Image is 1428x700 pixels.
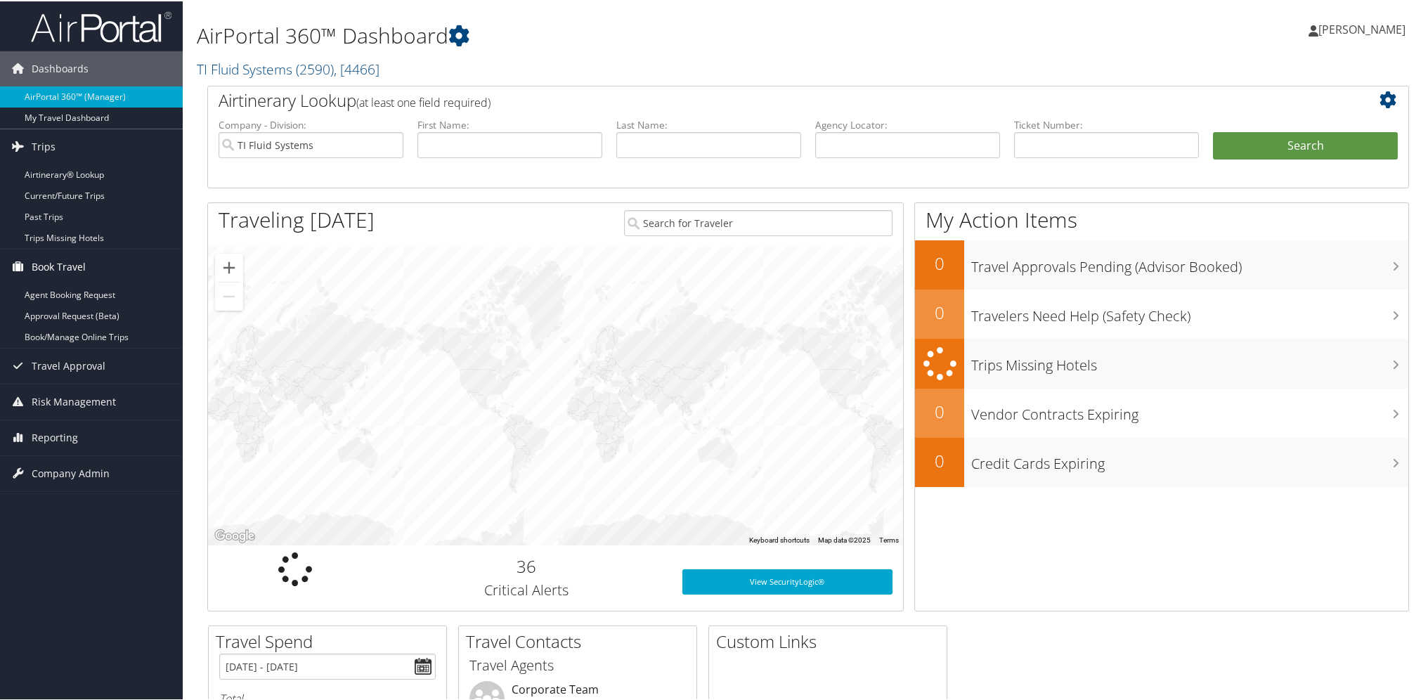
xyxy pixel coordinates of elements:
[624,209,892,235] input: Search for Traveler
[915,436,1408,486] a: 0Credit Cards Expiring
[469,654,686,674] h3: Travel Agents
[815,117,1000,131] label: Agency Locator:
[32,419,78,454] span: Reporting
[219,117,403,131] label: Company - Division:
[915,448,964,472] h2: 0
[879,535,899,543] a: Terms (opens in new tab)
[915,288,1408,337] a: 0Travelers Need Help (Safety Check)
[32,128,56,163] span: Trips
[915,204,1408,233] h1: My Action Items
[716,628,947,652] h2: Custom Links
[392,579,661,599] h3: Critical Alerts
[818,535,871,543] span: Map data ©2025
[417,117,602,131] label: First Name:
[32,248,86,283] span: Book Travel
[296,58,334,77] span: ( 2590 )
[392,553,661,577] h2: 36
[197,58,379,77] a: TI Fluid Systems
[616,117,801,131] label: Last Name:
[1318,20,1406,36] span: [PERSON_NAME]
[219,204,375,233] h1: Traveling [DATE]
[915,387,1408,436] a: 0Vendor Contracts Expiring
[971,396,1408,423] h3: Vendor Contracts Expiring
[31,9,171,42] img: airportal-logo.png
[219,87,1298,111] h2: Airtinerary Lookup
[915,398,964,422] h2: 0
[915,250,964,274] h2: 0
[334,58,379,77] span: , [ 4466 ]
[682,568,893,593] a: View SecurityLogic®
[1014,117,1199,131] label: Ticket Number:
[971,249,1408,276] h3: Travel Approvals Pending (Advisor Booked)
[971,347,1408,374] h3: Trips Missing Hotels
[466,628,696,652] h2: Travel Contacts
[915,299,964,323] h2: 0
[197,20,1012,49] h1: AirPortal 360™ Dashboard
[1309,7,1420,49] a: [PERSON_NAME]
[356,93,491,109] span: (at least one field required)
[971,446,1408,472] h3: Credit Cards Expiring
[212,526,258,544] a: Open this area in Google Maps (opens a new window)
[212,526,258,544] img: Google
[32,455,110,490] span: Company Admin
[215,252,243,280] button: Zoom in
[32,383,116,418] span: Risk Management
[216,628,446,652] h2: Travel Spend
[915,337,1408,387] a: Trips Missing Hotels
[971,298,1408,325] h3: Travelers Need Help (Safety Check)
[32,347,105,382] span: Travel Approval
[915,239,1408,288] a: 0Travel Approvals Pending (Advisor Booked)
[32,50,89,85] span: Dashboards
[215,281,243,309] button: Zoom out
[749,534,810,544] button: Keyboard shortcuts
[1213,131,1398,159] button: Search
